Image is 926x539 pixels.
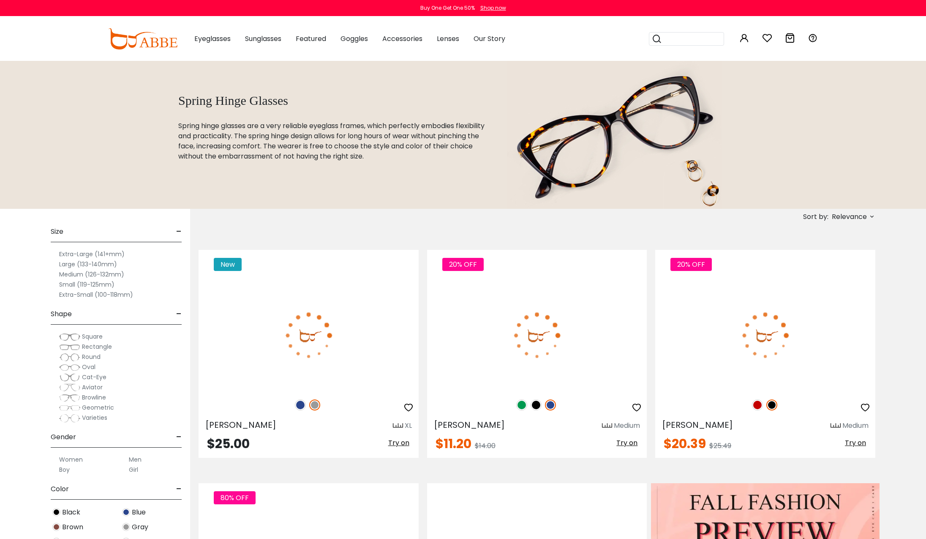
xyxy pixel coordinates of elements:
[176,304,182,324] span: -
[388,438,409,448] span: Try on
[205,419,276,431] span: [PERSON_NAME]
[831,423,841,429] img: size ruler
[832,209,867,224] span: Relevance
[670,258,712,271] span: 20% OFF
[420,4,475,12] div: Buy One Get One 50%
[709,441,731,451] span: $25.49
[766,399,777,410] img: Black
[531,399,542,410] img: Black
[199,280,419,390] img: Gray Barnett - TR ,Universal Bridge Fit
[245,34,281,44] span: Sunglasses
[842,421,869,431] div: Medium
[59,373,80,382] img: Cat-Eye.png
[51,479,69,499] span: Color
[393,423,403,429] img: size ruler
[436,435,471,453] span: $11.20
[59,259,117,269] label: Large (133-140mm)
[59,290,133,300] label: Extra-Small (100-118mm)
[51,222,63,242] span: Size
[59,414,80,423] img: Varieties.png
[62,507,80,517] span: Black
[122,523,130,531] img: Gray
[82,383,103,391] span: Aviator
[340,34,368,44] span: Goggles
[427,280,647,390] img: Blue Machovec - Acetate ,Universal Bridge Fit
[295,399,306,410] img: Blue
[752,399,763,410] img: Red
[82,363,95,371] span: Oval
[296,34,326,44] span: Featured
[176,479,182,499] span: -
[122,508,130,516] img: Blue
[52,523,60,531] img: Brown
[176,427,182,447] span: -
[82,393,106,402] span: Browline
[405,421,412,431] div: XL
[59,249,125,259] label: Extra-Large (141+mm)
[309,399,320,410] img: Gray
[129,465,138,475] label: Girl
[602,423,612,429] img: size ruler
[59,383,80,392] img: Aviator.png
[108,28,177,49] img: abbeglasses.com
[178,121,486,161] p: Spring hinge glasses are a very reliable eyeglass frames, which perfectly embodies flexibility an...
[178,93,486,108] h1: Spring Hinge Glasses
[516,399,527,410] img: Green
[214,491,256,504] span: 80% OFF
[507,61,722,209] img: Spring hinge glasses
[476,4,506,11] a: Shop now
[655,280,875,390] img: Black Nora - Acetate ,Universal Bridge Fit
[437,34,459,44] span: Lenses
[662,419,733,431] span: [PERSON_NAME]
[59,404,80,412] img: Geometric.png
[616,438,637,448] span: Try on
[207,435,250,453] span: $25.00
[82,332,103,341] span: Square
[52,508,60,516] img: Black
[845,438,866,448] span: Try on
[442,258,484,271] span: 20% OFF
[214,258,242,271] span: New
[82,373,106,381] span: Cat-Eye
[82,413,107,422] span: Varieties
[59,333,80,341] img: Square.png
[434,419,505,431] span: [PERSON_NAME]
[59,454,83,465] label: Women
[474,34,505,44] span: Our Story
[62,522,83,532] span: Brown
[386,438,412,449] button: Try on
[614,421,640,431] div: Medium
[59,363,80,372] img: Oval.png
[82,403,114,412] span: Geometric
[59,353,80,361] img: Round.png
[82,342,112,351] span: Rectangle
[59,394,80,402] img: Browline.png
[51,304,72,324] span: Shape
[545,399,556,410] img: Blue
[51,427,76,447] span: Gender
[59,343,80,351] img: Rectangle.png
[614,438,640,449] button: Try on
[382,34,422,44] span: Accessories
[842,438,869,449] button: Try on
[475,441,496,451] span: $14.00
[59,465,70,475] label: Boy
[59,269,124,279] label: Medium (126-132mm)
[176,222,182,242] span: -
[82,353,101,361] span: Round
[129,454,142,465] label: Men
[194,34,231,44] span: Eyeglasses
[132,507,146,517] span: Blue
[59,279,114,290] label: Small (119-125mm)
[132,522,148,532] span: Gray
[480,4,506,12] div: Shop now
[664,435,706,453] span: $20.39
[803,212,828,222] span: Sort by:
